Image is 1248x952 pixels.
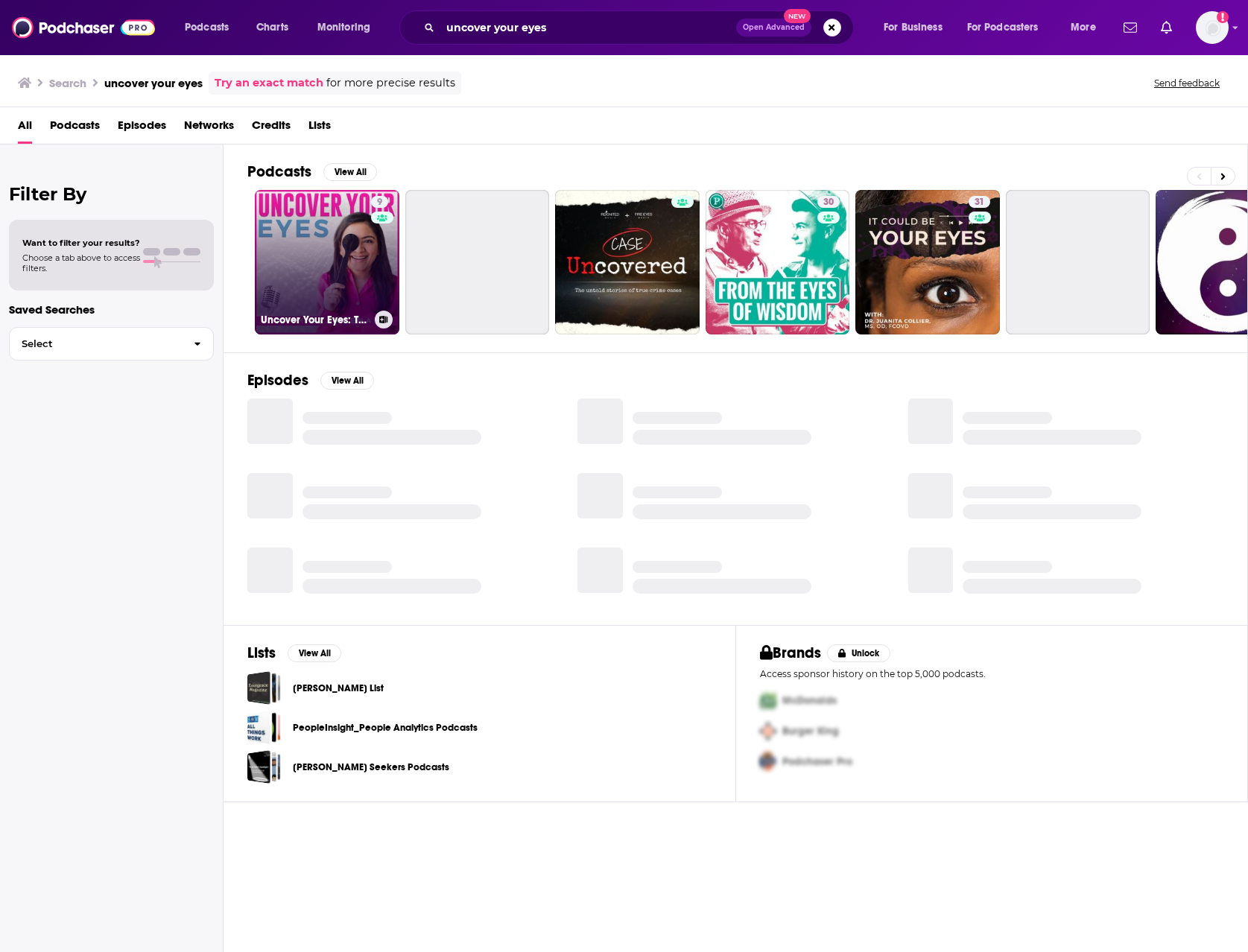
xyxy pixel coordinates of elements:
a: 9 [371,196,388,208]
a: 31 [969,196,990,208]
span: Open Advanced [743,24,805,31]
span: For Business [884,17,943,38]
a: Lists [308,113,331,144]
span: for more precise results [326,74,455,92]
span: More [1071,17,1096,38]
a: Mike Peditto_Job Seekers Podcasts [247,750,281,784]
button: Show profile menu [1196,11,1229,44]
a: [PERSON_NAME] Seekers Podcasts [293,759,449,775]
img: Third Pro Logo [754,746,782,777]
p: Access sponsor history on the top 5,000 podcasts. [760,668,1224,679]
span: 31 [975,195,984,210]
h3: Uncover Your Eyes: The Truth About Health And Wellness [261,314,369,326]
a: 30 [817,196,840,208]
button: open menu [174,16,248,39]
button: View All [323,163,377,181]
span: Choose a tab above to access filters. [22,253,140,273]
a: 31 [855,190,1000,334]
button: Unlock [827,644,890,662]
div: Search podcasts, credits, & more... [414,10,868,45]
img: Second Pro Logo [754,716,782,746]
h2: Brands [760,644,822,662]
button: open menu [873,16,961,39]
span: For Podcasters [967,17,1039,38]
h2: Podcasts [247,162,311,181]
a: Credits [252,113,291,144]
a: Podcasts [50,113,100,144]
button: open menu [307,16,390,39]
svg: Add a profile image [1217,11,1229,23]
h2: Lists [247,644,276,662]
a: PodcastsView All [247,162,377,181]
span: Monitoring [317,17,370,38]
img: User Profile [1196,11,1229,44]
a: Marcus Lohrmann_Religion_Total List [247,671,281,705]
input: Search podcasts, credits, & more... [440,16,736,39]
a: EpisodesView All [247,371,374,390]
img: First Pro Logo [754,685,782,716]
span: Podcasts [185,17,229,38]
h2: Filter By [9,183,214,205]
a: Show notifications dropdown [1118,15,1143,40]
a: All [18,113,32,144]
span: 30 [823,195,834,210]
button: View All [320,372,374,390]
p: Saved Searches [9,302,214,317]
h3: uncover your eyes [104,76,203,90]
span: Select [10,339,182,349]
span: 9 [377,195,382,210]
a: [PERSON_NAME] List [293,680,384,696]
a: Charts [247,16,297,39]
a: Episodes [118,113,166,144]
button: View All [288,644,341,662]
span: Burger King [782,725,839,737]
a: Try an exact match [215,74,323,92]
a: PeopleInsight_People Analytics Podcasts [293,720,478,736]
a: 30 [706,190,850,334]
a: Networks [184,113,234,144]
span: Want to filter your results? [22,238,140,248]
button: Select [9,327,214,361]
img: Podchaser - Follow, Share and Rate Podcasts [12,13,155,42]
h3: Search [49,76,86,90]
button: open menu [957,16,1060,39]
a: PeopleInsight_People Analytics Podcasts [247,711,281,744]
span: New [784,9,811,23]
span: Charts [256,17,288,38]
a: 9Uncover Your Eyes: The Truth About Health And Wellness [255,190,399,334]
button: open menu [1060,16,1115,39]
span: McDonalds [782,694,837,707]
h2: Episodes [247,371,308,390]
a: ListsView All [247,644,341,662]
span: Podchaser Pro [782,755,852,768]
button: Send feedback [1150,77,1224,89]
span: Logged in as Ashley_Beenen [1196,11,1229,44]
button: Open AdvancedNew [736,19,811,37]
a: Show notifications dropdown [1155,15,1178,40]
